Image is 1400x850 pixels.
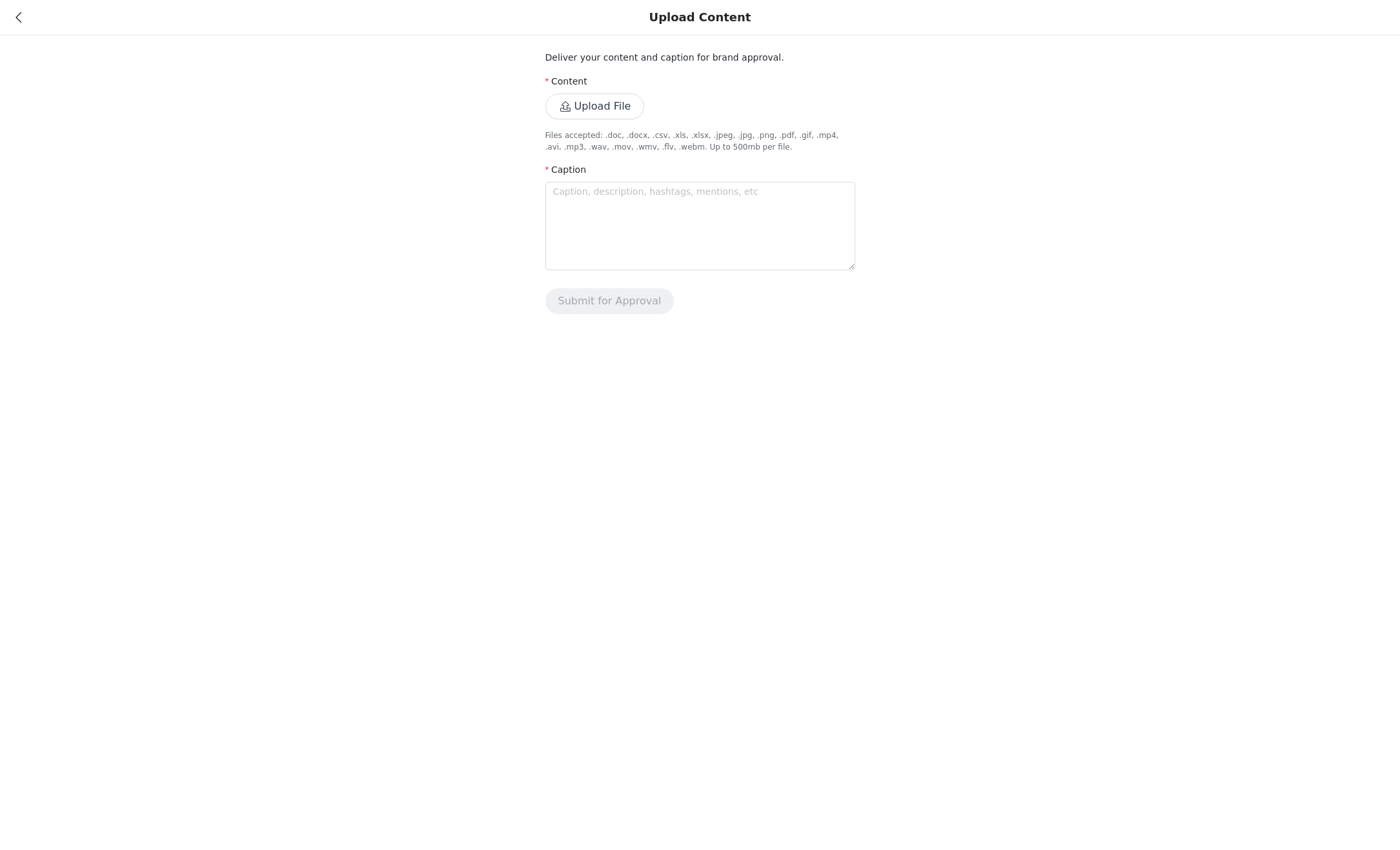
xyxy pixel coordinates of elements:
p: Files accepted: .doc, .docx, .csv, .xls, .xlsx, .jpeg, .jpg, .png, .pdf, .gif, .mp4, .avi, .mp3, ... [545,130,855,153]
button: Submit for Approval [545,288,675,314]
p: Deliver your content and caption for brand approval. [545,51,855,64]
div: Upload Content [649,10,751,25]
label: Caption [545,164,587,175]
label: Content [545,76,587,86]
span: Upload File [545,102,645,112]
button: Upload File [545,94,645,119]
